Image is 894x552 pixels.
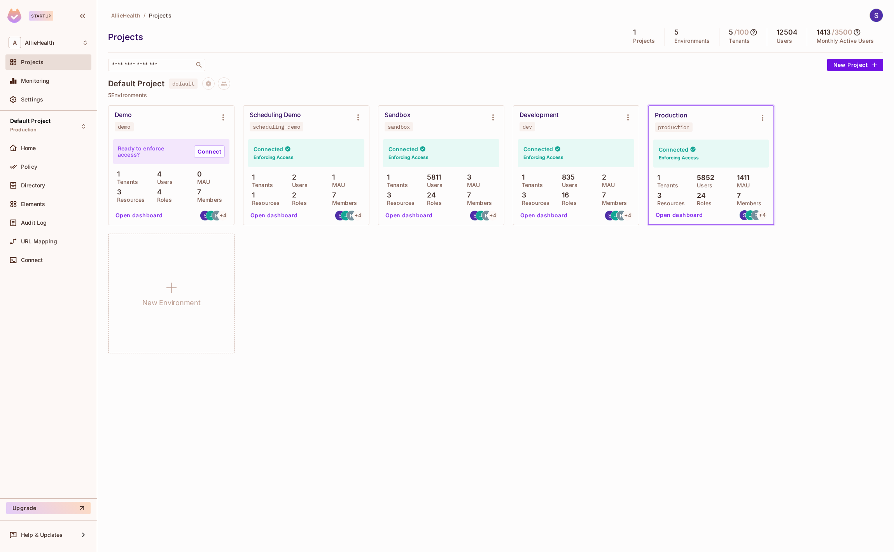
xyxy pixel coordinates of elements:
[558,182,577,188] p: Users
[693,182,712,189] p: Users
[463,182,480,188] p: MAU
[143,12,145,19] li: /
[29,11,53,21] div: Startup
[113,179,138,185] p: Tenants
[328,191,336,199] p: 7
[558,200,577,206] p: Roles
[250,111,301,119] div: Scheduling Demo
[212,211,222,220] img: rodrigo@alliehealth.com
[288,182,308,188] p: Users
[620,110,636,125] button: Environment settings
[659,154,699,161] h6: Enforcing Access
[423,182,443,188] p: Users
[355,213,361,218] span: + 4
[518,191,526,199] p: 3
[200,211,210,220] img: stephen@alliehealth.com
[21,220,47,226] span: Audit Log
[520,111,558,119] div: Development
[113,197,145,203] p: Resources
[193,197,222,203] p: Members
[693,192,706,199] p: 24
[653,200,685,206] p: Resources
[423,200,442,206] p: Roles
[733,200,762,206] p: Members
[153,197,172,203] p: Roles
[633,28,636,36] h5: 1
[740,210,749,220] img: stephen@alliehealth.com
[113,188,121,196] p: 3
[777,38,792,44] p: Users
[10,118,51,124] span: Default Project
[210,213,213,218] span: J
[383,191,391,199] p: 3
[248,191,255,199] p: 1
[10,127,37,133] span: Production
[288,173,296,181] p: 2
[658,124,689,130] div: production
[463,191,471,199] p: 7
[558,191,569,199] p: 16
[248,173,255,181] p: 1
[485,110,501,125] button: Environment settings
[115,111,132,119] div: Demo
[518,200,549,206] p: Resources
[523,154,563,161] h6: Enforcing Access
[21,78,50,84] span: Monitoring
[729,28,733,36] h5: 5
[625,213,631,218] span: + 4
[194,145,225,158] a: Connect
[655,112,687,119] div: Production
[729,38,750,44] p: Tenants
[153,188,162,196] p: 4
[523,145,553,153] h4: Connected
[558,173,575,181] p: 835
[108,79,164,88] h4: Default Project
[733,174,750,182] p: 1411
[751,210,761,220] img: rodrigo@alliehealth.com
[328,200,357,206] p: Members
[749,212,752,218] span: J
[383,200,415,206] p: Resources
[253,124,300,130] div: scheduling-demo
[21,96,43,103] span: Settings
[733,192,741,199] p: 7
[693,200,712,206] p: Roles
[383,182,408,188] p: Tenants
[248,200,280,206] p: Resources
[674,28,679,36] h5: 5
[385,111,411,119] div: Sandbox
[21,182,45,189] span: Directory
[733,182,750,189] p: MAU
[202,81,215,89] span: Project settings
[759,212,765,218] span: + 4
[153,170,162,178] p: 4
[215,110,231,125] button: Environment settings
[328,173,335,181] p: 1
[653,209,706,221] button: Open dashboard
[25,40,54,46] span: Workspace: AllieHealth
[328,182,345,188] p: MAU
[288,200,307,206] p: Roles
[482,211,492,220] img: rodrigo@alliehealth.com
[153,179,173,185] p: Users
[518,182,543,188] p: Tenants
[345,213,348,218] span: J
[21,164,37,170] span: Policy
[423,173,441,181] p: 5811
[6,502,91,514] button: Upgrade
[518,173,525,181] p: 1
[659,146,688,153] h4: Connected
[248,182,273,188] p: Tenants
[423,191,436,199] p: 24
[149,12,171,19] span: Projects
[21,145,36,151] span: Home
[220,213,226,218] span: + 4
[827,59,883,71] button: New Project
[523,124,532,130] div: dev
[350,110,366,125] button: Environment settings
[21,59,44,65] span: Projects
[254,145,283,153] h4: Connected
[21,257,43,263] span: Connect
[633,38,655,44] p: Projects
[247,209,301,222] button: Open dashboard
